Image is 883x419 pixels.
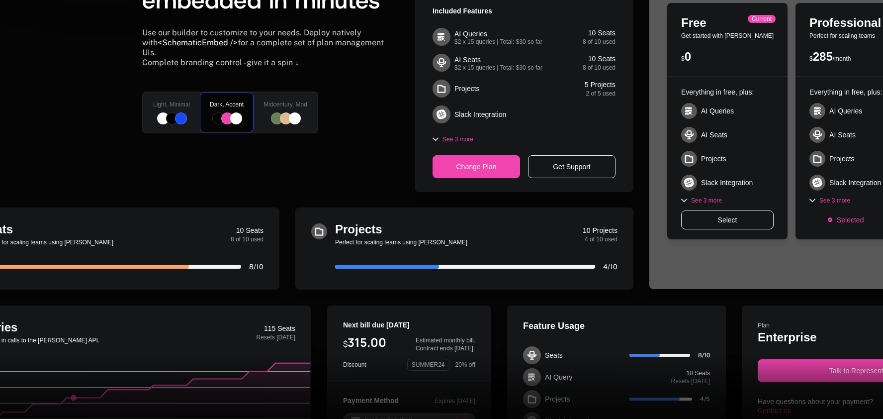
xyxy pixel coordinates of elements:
div: 5 Projects [585,80,616,90]
div: Free [681,17,774,29]
div: Projects [701,154,726,164]
div: AI Seats [454,55,481,65]
span: Midcentury, Mod [264,101,307,108]
div: 10 Seats [583,54,616,64]
div: Projects [335,223,583,235]
div: Estimated monthly bill. Contract ends [DATE]. [416,336,475,352]
span: Light, Minimal [153,101,190,108]
div: AI Seats [829,130,856,140]
div: 4 / 10 [603,263,618,270]
div: Slack Integration [701,178,753,188]
div: Seats [545,350,563,360]
div: 8 of 10 used [583,64,616,72]
div: $2 x 15 queries | Total: $30 so far [454,65,542,71]
span: $ [809,55,813,62]
div: Slack Integration [829,178,881,188]
div: Professional [809,17,881,29]
div: Current [748,15,776,23]
div: AI Seats [701,130,727,140]
span: 315.00 [348,334,386,350]
div: Get Support [528,155,616,178]
span: 285 [813,50,833,63]
div: 10 Seats [231,225,264,235]
div: Next bill due [DATE] [343,321,475,328]
span: Selected [837,215,864,225]
span: 0 [685,50,691,63]
div: Complete branding control - give it a spin ↓ [142,58,318,68]
div: 10 Projects [583,225,618,235]
div: 115 Seats [257,323,295,333]
div: Use our builder to customize to your needs. Deploy natively with for a complete set of plan manag... [142,28,391,58]
div: 8 / 10 [249,263,264,270]
span: $ [343,338,348,349]
div: Change Plan [433,155,520,178]
div: 8 of 10 used [583,38,616,46]
span: See 3 more [819,197,850,205]
div: AI Queries [701,106,734,116]
div: $2 x 15 queries | Total: $30 so far [454,39,542,45]
div: Projects [829,154,855,164]
span: See 3 more [442,135,473,143]
div: Perfect for scaling teams [809,33,881,39]
div: 8 of 10 used [231,235,264,243]
span: See 3 more [691,197,722,205]
div: Select [681,210,774,229]
div: Resets [DATE] [257,333,295,341]
div: 8 / 10 [698,352,710,358]
div: Everything in free, plus: [681,87,774,97]
span: <SchematicEmbed /> [158,38,238,47]
span: $ [681,55,685,62]
div: 2 of 5 used [585,90,616,98]
div: Perfect for scaling teams using [PERSON_NAME] [335,239,583,245]
span: /month [833,55,851,62]
div: Slack Integration [454,109,506,119]
div: Feature Usage [523,321,710,330]
div: AI Queries [454,29,487,39]
div: 4 of 10 used [583,235,618,243]
span: Dark, Accent [210,101,244,108]
div: AI Queries [829,106,862,116]
div: Everything in free, plus: [809,87,882,97]
div: Included Features [433,6,616,16]
div: 10 Seats [583,28,616,38]
div: Projects [454,84,480,94]
div: Get started with [PERSON_NAME] [681,33,774,39]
